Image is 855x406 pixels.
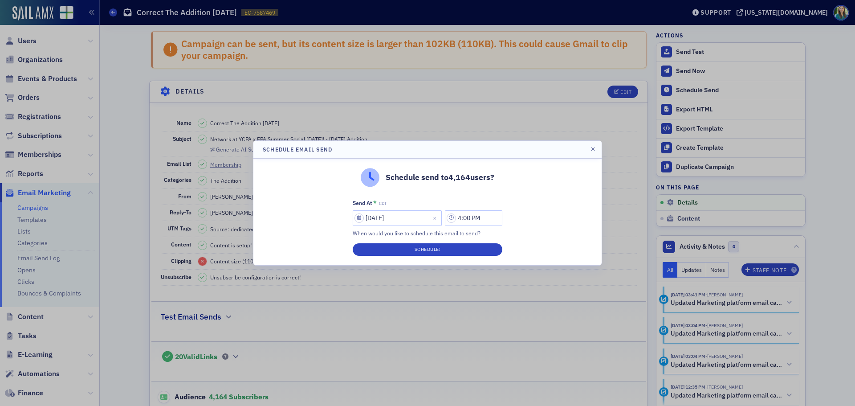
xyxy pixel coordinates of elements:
[373,199,377,207] abbr: This field is required
[353,210,442,226] input: MM/DD/YYYY
[353,200,372,206] div: Send At
[386,172,494,183] p: Schedule send to 4,164 users?
[445,210,502,226] input: 00:00 AM
[353,243,502,256] button: Schedule!
[430,210,442,226] button: Close
[263,145,332,153] h4: Schedule Email Send
[353,229,502,237] div: When would you like to schedule this email to send?
[379,201,387,206] span: CDT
